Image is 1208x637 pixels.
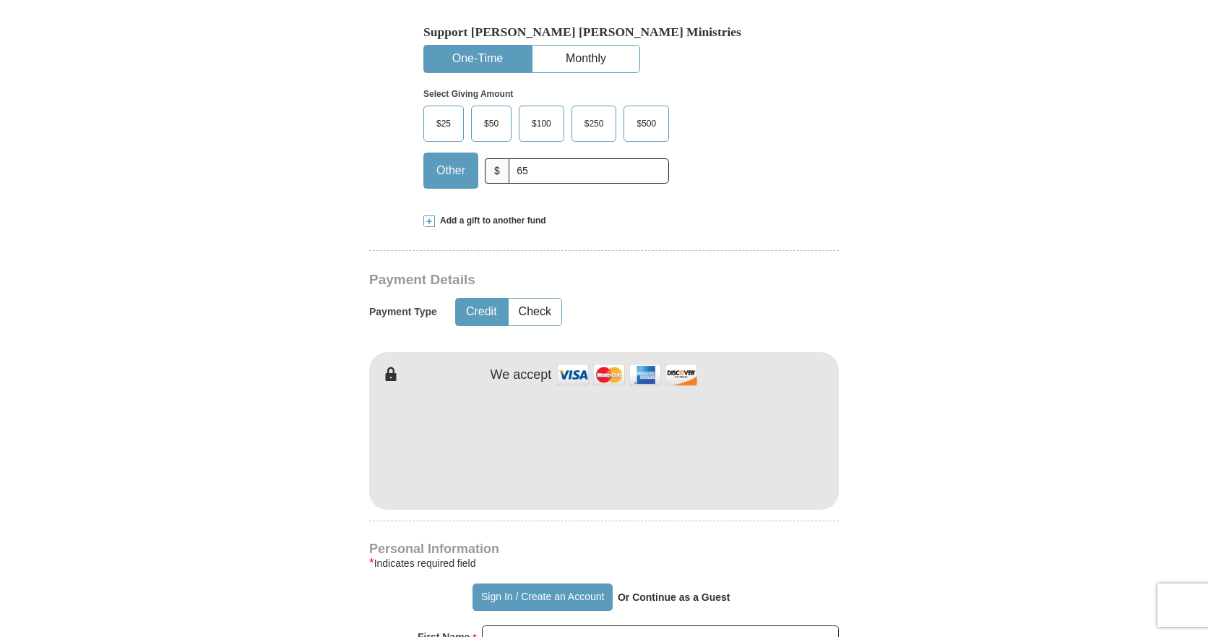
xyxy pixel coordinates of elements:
span: $25 [429,113,458,134]
h3: Payment Details [369,272,738,288]
span: Add a gift to another fund [435,215,546,227]
strong: Select Giving Amount [423,89,513,99]
h4: Personal Information [369,543,839,555]
div: Indicates required field [369,555,839,572]
input: Other Amount [509,158,669,184]
button: Credit [456,299,507,325]
h5: Payment Type [369,306,437,318]
h4: We accept [491,367,552,383]
span: $100 [525,113,558,134]
span: $50 [477,113,506,134]
span: $500 [629,113,663,134]
span: $ [485,158,509,184]
img: credit cards accepted [555,359,699,390]
button: One-Time [424,46,531,72]
button: Check [509,299,561,325]
h5: Support [PERSON_NAME] [PERSON_NAME] Ministries [423,25,785,40]
strong: Or Continue as a Guest [618,591,730,603]
button: Monthly [532,46,639,72]
span: $250 [577,113,611,134]
span: Other [429,160,473,181]
button: Sign In / Create an Account [473,583,612,611]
